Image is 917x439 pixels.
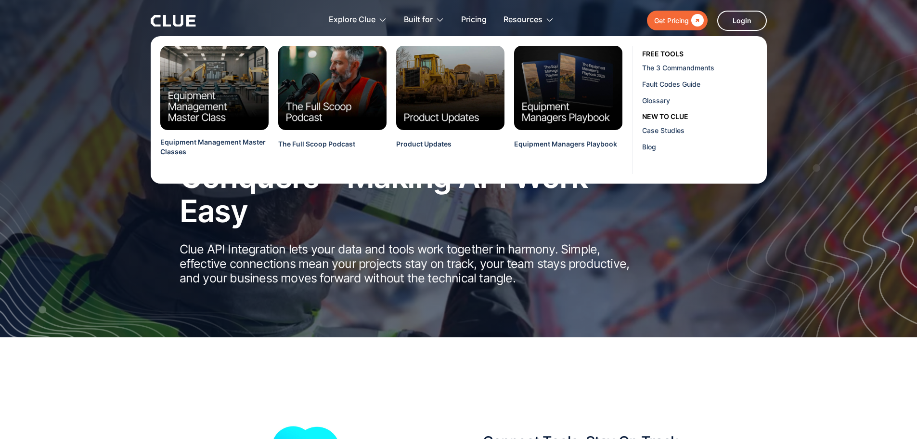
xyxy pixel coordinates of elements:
[151,36,767,184] nav: Resources
[160,137,269,169] a: Equipment Management Master Classes
[329,5,375,35] div: Explore Clue
[396,139,452,149] div: Product Updates
[689,14,704,27] div: 
[461,5,487,35] a: Pricing
[642,49,684,59] div: free tools
[180,126,637,228] h2: Clue Connects, Creates, Conquers - Making API Work Easy
[642,79,760,89] div: Fault Codes Guide
[278,139,355,149] div: The Full Scoop Podcast
[404,5,433,35] div: Built for
[396,139,452,161] a: Product Updates
[504,5,542,35] div: Resources
[642,59,763,76] a: The 3 Commandments
[404,5,444,35] div: Built for
[396,46,504,130] img: Clue Product Updates
[514,139,617,161] a: Equipment Managers Playbook
[180,242,637,285] p: Clue API Integration lets your data and tools work together in harmony. Simple, effective connect...
[642,142,760,152] div: Blog
[647,11,708,30] a: Get Pricing
[160,46,269,130] img: Equipment Management MasterClasses
[160,137,269,157] div: Equipment Management Master Classes
[642,125,760,135] div: Case Studies
[717,11,767,31] a: Login
[642,95,760,106] div: Glossary
[654,14,689,27] div: Get Pricing
[642,138,763,155] a: Blog
[514,46,622,130] img: Equipment Managers Playbook
[704,52,917,337] img: Construction fleet management software
[278,139,355,161] a: The Full Scoop Podcast
[514,139,617,149] div: Equipment Managers Playbook
[504,5,554,35] div: Resources
[642,122,763,138] a: Case Studies
[642,63,760,73] div: The 3 Commandments
[642,111,688,122] div: New to clue
[278,46,387,130] img: Clue Full Scoop Podcast
[329,5,387,35] div: Explore Clue
[642,76,763,92] a: Fault Codes Guide
[642,92,763,108] a: Glossary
